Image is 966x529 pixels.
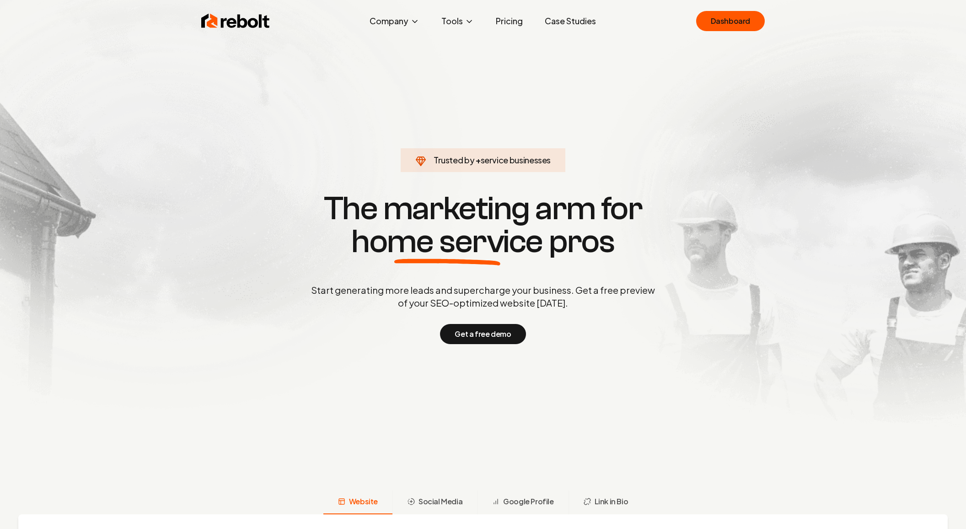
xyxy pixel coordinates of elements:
span: Trusted by [434,155,474,165]
span: Google Profile [503,496,553,507]
button: Company [362,12,427,30]
span: home service [351,225,543,258]
button: Website [323,491,392,514]
span: service businesses [481,155,551,165]
button: Tools [434,12,481,30]
button: Get a free demo [440,324,526,344]
img: Rebolt Logo [201,12,270,30]
a: Case Studies [537,12,603,30]
p: Start generating more leads and supercharge your business. Get a free preview of your SEO-optimiz... [309,284,657,309]
span: Link in Bio [595,496,628,507]
span: Website [349,496,378,507]
span: Social Media [419,496,462,507]
button: Google Profile [477,491,568,514]
a: Pricing [488,12,530,30]
span: + [476,155,481,165]
button: Social Media [392,491,477,514]
h1: The marketing arm for pros [263,192,703,258]
a: Dashboard [696,11,765,31]
button: Link in Bio [569,491,643,514]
